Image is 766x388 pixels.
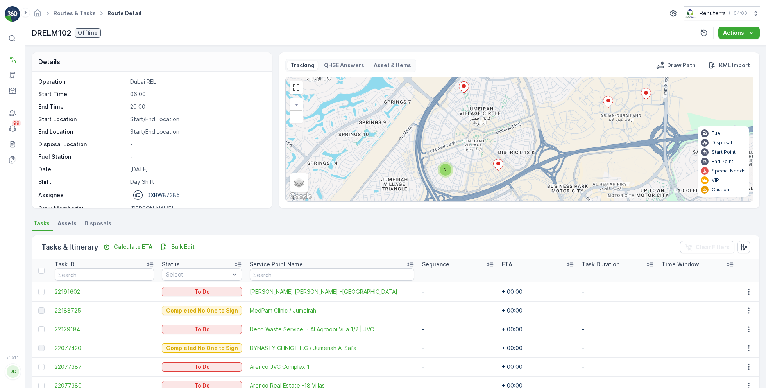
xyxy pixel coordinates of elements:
p: QHSE Answers [324,61,364,69]
div: 2 [438,162,453,178]
p: KML Import [719,61,750,69]
p: VIP [712,177,719,183]
button: To Do [162,287,242,296]
p: Dubai REL [130,78,263,86]
td: + 00:00 [498,357,578,376]
td: - [578,320,658,339]
a: Zoom In [290,99,302,111]
a: 22191602 [55,288,154,296]
p: Time Window [662,260,699,268]
a: Mohamed Abdul Rahman Taher -ART Park View [250,288,414,296]
p: 20:00 [130,103,263,111]
button: Completed No One to Sign [162,343,242,353]
p: Start Point [712,149,736,155]
input: Search [55,268,154,281]
p: Asset & Items [374,61,411,69]
p: End Location [38,128,127,136]
div: DD [7,365,19,378]
input: Search [250,268,414,281]
p: Fuel Station [38,153,127,161]
button: Clear Filters [680,241,734,253]
td: - [578,357,658,376]
a: 22077420 [55,344,154,352]
a: DYNASTY CLINIC L.L.C / Jumeriah Al Safa [250,344,414,352]
p: Offline [78,29,98,37]
p: Tasks & Itinerary [41,242,98,253]
p: To Do [194,325,210,333]
p: Details [38,57,60,66]
a: View Fullscreen [290,82,302,93]
p: Shift [38,178,127,186]
img: logo [5,6,20,22]
a: 22188725 [55,307,154,314]
p: 06:00 [130,90,263,98]
p: Completed No One to Sign [166,307,238,314]
p: Fuel [712,130,721,137]
p: Clear Filters [696,243,730,251]
p: End Time [38,103,127,111]
td: - [418,339,498,357]
a: Layers [290,174,308,191]
span: Deco Waste Service - Al Aqroobi Villa 1/2 | JVC [250,325,414,333]
button: To Do [162,325,242,334]
button: Offline [75,28,101,38]
td: + 00:00 [498,320,578,339]
p: [PERSON_NAME] [130,205,263,212]
p: Start/End Location [130,115,263,123]
p: - [130,140,263,148]
td: + 00:00 [498,301,578,320]
p: Select [166,271,230,278]
p: Crew Member(s) [38,205,127,212]
img: Screenshot_2024-07-26_at_13.33.01.png [684,9,696,18]
span: − [294,113,298,120]
p: Disposal [712,140,732,146]
p: - [130,153,263,161]
span: MedPam Clinic / Jumeirah [250,307,414,314]
p: Status [162,260,180,268]
span: 22077387 [55,363,154,371]
button: DD [5,361,20,382]
a: Homepage [33,12,42,18]
a: Routes & Tasks [54,10,96,16]
p: Draw Path [667,61,696,69]
button: To Do [162,362,242,372]
span: v 1.51.1 [5,355,20,360]
p: Caution [712,187,729,193]
p: Start Time [38,90,127,98]
p: Date [38,165,127,173]
p: Assignee [38,191,64,199]
p: 99 [13,120,20,126]
td: - [578,301,658,320]
td: - [578,282,658,301]
a: Arenco JVC Complex 1 [250,363,414,371]
button: Draw Path [653,61,699,70]
span: Assets [57,219,77,227]
td: - [578,339,658,357]
p: ( +04:00 ) [729,10,749,16]
p: Renuterra [700,9,726,17]
a: 22129184 [55,325,154,333]
span: Route Detail [106,9,143,17]
button: Completed No One to Sign [162,306,242,315]
p: Service Point Name [250,260,303,268]
span: + [295,101,298,108]
p: Start/End Location [130,128,263,136]
p: End Point [712,158,733,165]
div: Toggle Row Selected [38,345,45,351]
p: Special Needs [712,168,746,174]
span: Tasks [33,219,50,227]
p: To Do [194,288,210,296]
div: Toggle Row Selected [38,364,45,370]
p: [DATE] [130,165,263,173]
td: - [418,320,498,339]
td: - [418,301,498,320]
span: [PERSON_NAME] [PERSON_NAME] -[GEOGRAPHIC_DATA] [250,288,414,296]
p: Disposal Location [38,140,127,148]
p: Task ID [55,260,75,268]
div: 0 [286,77,753,201]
